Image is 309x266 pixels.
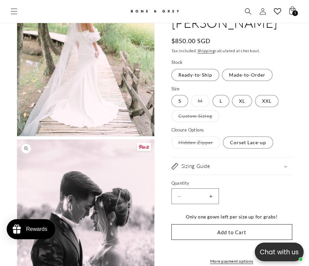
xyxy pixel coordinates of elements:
[171,59,183,66] legend: Stock
[223,137,273,149] label: Corset Lace-up
[7,4,21,19] summary: Menu
[171,137,220,149] label: Hidden Zipper
[171,212,293,221] div: Only one gown left per size up for grabs!
[294,10,296,16] span: 1
[171,86,180,92] legend: Size
[26,226,47,232] div: Rewards
[171,258,293,264] a: More payment options
[241,4,255,19] summary: Search
[171,36,211,46] span: $850.00 SGD
[130,6,180,17] img: Bone and Grey Bridal
[255,95,279,107] label: XXL
[255,243,304,261] button: Open chatbox
[255,247,304,257] p: Chat with us
[191,95,210,107] label: M
[222,69,273,81] label: Made-to-Order
[171,158,293,175] summary: Sizing Guide
[171,95,188,107] label: S
[171,110,219,122] label: Custom Sizing
[171,69,219,81] label: Ready-to-Ship
[171,180,293,187] label: Quantity
[171,127,205,134] legend: Closure Options
[171,225,293,240] button: Add to Cart
[119,3,190,19] a: Bone and Grey Bridal
[213,95,229,107] label: L
[181,163,210,170] h2: Sizing Guide
[232,95,252,107] label: XL
[171,48,293,54] div: Tax included. calculated at checkout.
[198,48,215,53] a: Shipping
